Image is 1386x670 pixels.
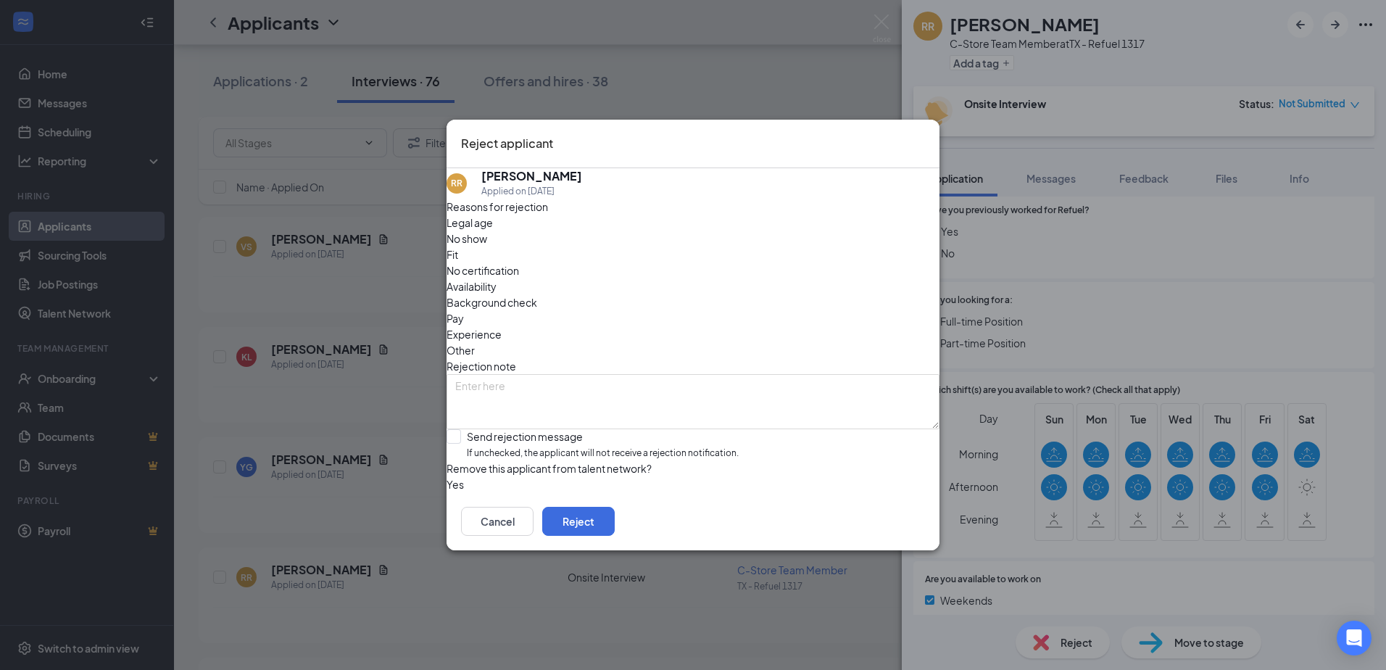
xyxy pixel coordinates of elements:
[481,168,582,184] h5: [PERSON_NAME]
[447,215,493,231] span: Legal age
[447,342,475,358] span: Other
[447,310,464,326] span: Pay
[447,326,502,342] span: Experience
[447,476,464,492] span: Yes
[542,507,615,536] button: Reject
[481,184,582,199] div: Applied on [DATE]
[451,177,462,189] div: RR
[461,134,553,153] h3: Reject applicant
[447,360,516,373] span: Rejection note
[447,294,537,310] span: Background check
[447,278,497,294] span: Availability
[447,231,487,247] span: No show
[447,247,458,262] span: Fit
[447,200,548,213] span: Reasons for rejection
[461,507,534,536] button: Cancel
[447,462,652,475] span: Remove this applicant from talent network?
[1337,621,1372,655] div: Open Intercom Messenger
[447,262,519,278] span: No certification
